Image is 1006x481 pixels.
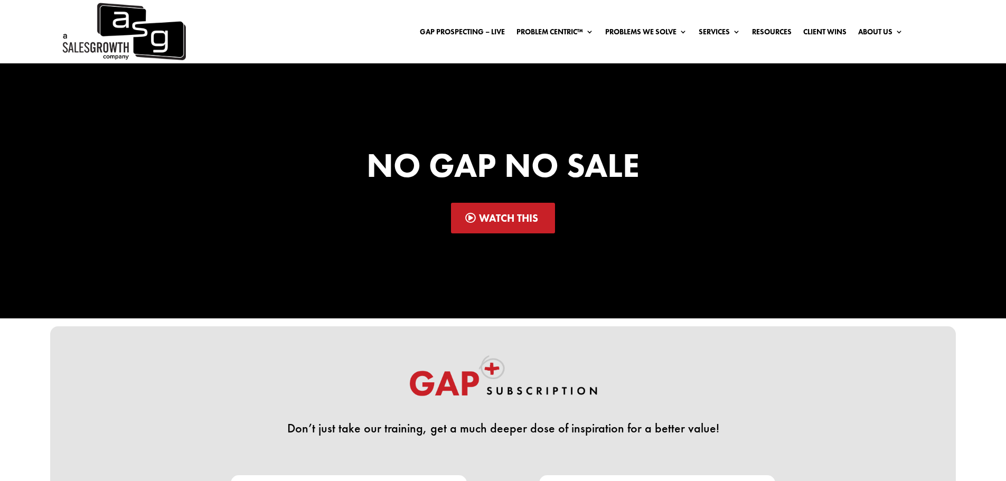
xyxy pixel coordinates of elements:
[408,355,598,407] img: Gap Subscription
[451,203,555,233] a: Watch This
[218,148,788,187] h1: No Gap No Sale
[699,28,740,40] a: Services
[218,422,788,435] p: Don’t just take our training, get a much deeper dose of inspiration for a better value!
[516,28,594,40] a: Problem Centric™
[605,28,687,40] a: Problems We Solve
[803,28,847,40] a: Client Wins
[858,28,903,40] a: About Us
[420,28,505,40] a: Gap Prospecting – LIVE
[752,28,792,40] a: Resources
